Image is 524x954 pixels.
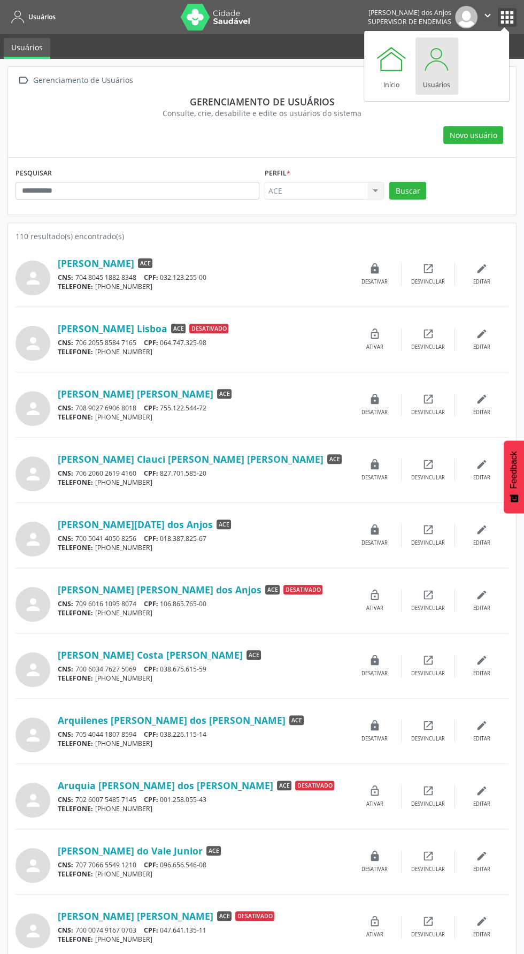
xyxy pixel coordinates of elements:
[361,474,388,482] div: Desativar
[58,860,73,869] span: CNS:
[422,393,434,405] i: open_in_new
[368,8,451,17] div: [PERSON_NAME] dos Anjos
[366,605,383,612] div: Ativar
[422,589,434,601] i: open_in_new
[422,915,434,927] i: open_in_new
[369,328,381,340] i: lock_open
[476,393,488,405] i: edit
[24,269,43,288] i: person
[58,273,73,282] span: CNS:
[277,781,291,790] span: ACE
[144,665,158,674] span: CPF:
[58,273,348,282] div: 704 8045 1882 8348 032.123.255-00
[24,660,43,680] i: person
[476,589,488,601] i: edit
[295,781,334,790] span: Desativado
[144,730,158,739] span: CPF:
[473,278,490,286] div: Editar
[509,451,519,489] span: Feedback
[58,665,348,674] div: 700 6034 7627 5069 038.675.615-59
[58,323,167,334] a: [PERSON_NAME] Lisboa
[31,73,135,88] div: Gerenciamento de Usuários
[58,739,348,748] div: [PHONE_NUMBER]
[235,911,274,921] span: Desativado
[58,910,213,922] a: [PERSON_NAME] [PERSON_NAME]
[58,730,348,739] div: 705 4044 1807 8594 038.226.115-14
[58,869,93,879] span: TELEFONE:
[144,273,158,282] span: CPF:
[422,850,434,862] i: open_in_new
[58,469,73,478] span: CNS:
[144,795,158,804] span: CPF:
[16,231,508,242] div: 110 resultado(s) encontrado(s)
[473,670,490,677] div: Editar
[24,595,43,614] i: person
[58,739,93,748] span: TELEFONE:
[58,935,348,944] div: [PHONE_NUMBER]
[369,915,381,927] i: lock_open
[28,12,56,21] span: Usuários
[327,454,342,464] span: ACE
[476,785,488,797] i: edit
[58,543,348,552] div: [PHONE_NUMBER]
[476,720,488,731] i: edit
[366,800,383,808] div: Ativar
[144,403,158,413] span: CPF:
[450,129,497,141] span: Novo usuário
[58,845,203,857] a: [PERSON_NAME] do Vale Junior
[473,409,490,416] div: Editar
[369,589,381,601] i: lock_open
[411,800,445,808] div: Desvincular
[422,524,434,536] i: open_in_new
[23,96,501,108] div: Gerenciamento de usuários
[361,539,388,547] div: Desativar
[58,730,73,739] span: CNS:
[422,785,434,797] i: open_in_new
[58,282,348,291] div: [PHONE_NUMBER]
[58,453,323,465] a: [PERSON_NAME] Clauci [PERSON_NAME] [PERSON_NAME]
[422,263,434,274] i: open_in_new
[217,389,232,399] span: ACE
[4,38,50,59] a: Usuários
[58,795,348,804] div: 702 6007 5485 7145 001.258.055-43
[411,409,445,416] div: Desvincular
[58,518,213,530] a: [PERSON_NAME][DATE] dos Anjos
[361,278,388,286] div: Desativar
[476,459,488,470] i: edit
[58,926,73,935] span: CNS:
[443,126,503,144] button: Novo usuário
[16,165,52,182] label: PESQUISAR
[422,459,434,470] i: open_in_new
[58,714,286,726] a: Arquilenes [PERSON_NAME] dos [PERSON_NAME]
[473,800,490,808] div: Editar
[58,804,93,813] span: TELEFONE:
[217,520,231,529] span: ACE
[411,474,445,482] div: Desvincular
[16,73,31,88] i: 
[389,182,426,200] button: Buscar
[411,344,445,351] div: Desvincular
[370,37,413,95] a: Início
[58,388,213,400] a: [PERSON_NAME] [PERSON_NAME]
[246,650,261,660] span: ACE
[58,869,348,879] div: [PHONE_NUMBER]
[16,73,135,88] a:  Gerenciamento de Usuários
[23,108,501,119] div: Consulte, crie, desabilite e edite os usuários do sistema
[58,257,134,269] a: [PERSON_NAME]
[58,347,93,356] span: TELEFONE:
[369,393,381,405] i: lock
[504,440,524,513] button: Feedback - Mostrar pesquisa
[58,649,243,661] a: [PERSON_NAME] Costa [PERSON_NAME]
[58,665,73,674] span: CNS:
[24,464,43,484] i: person
[58,534,348,543] div: 700 5041 4050 8256 018.387.825-67
[369,785,381,797] i: lock_open
[476,850,488,862] i: edit
[476,654,488,666] i: edit
[473,931,490,938] div: Editar
[58,599,73,608] span: CNS:
[411,931,445,938] div: Desvincular
[58,804,348,813] div: [PHONE_NUMBER]
[411,735,445,743] div: Desvincular
[144,860,158,869] span: CPF:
